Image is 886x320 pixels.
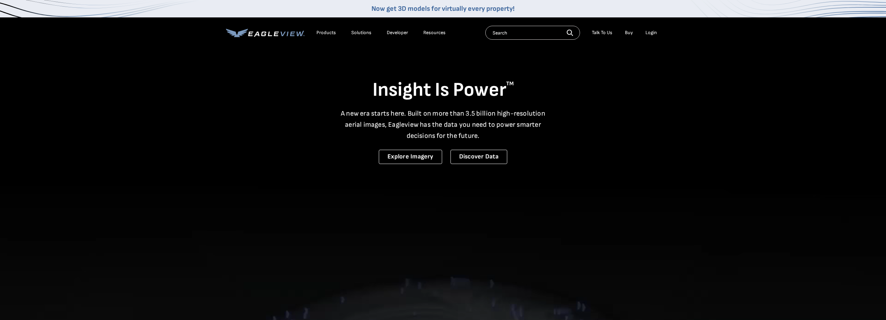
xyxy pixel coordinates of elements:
a: Now get 3D models for virtually every property! [371,5,515,13]
sup: TM [506,80,514,87]
a: Developer [387,30,408,36]
a: Buy [625,30,633,36]
div: Login [645,30,657,36]
a: Explore Imagery [379,150,442,164]
div: Talk To Us [592,30,612,36]
div: Resources [423,30,446,36]
input: Search [485,26,580,40]
div: Solutions [351,30,371,36]
h1: Insight Is Power [226,78,660,102]
div: Products [316,30,336,36]
p: A new era starts here. Built on more than 3.5 billion high-resolution aerial images, Eagleview ha... [337,108,550,141]
a: Discover Data [450,150,507,164]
